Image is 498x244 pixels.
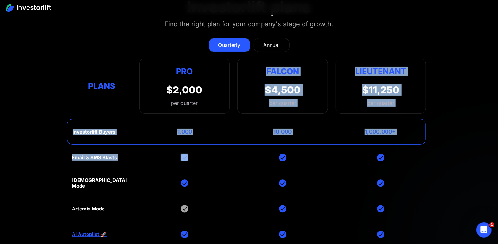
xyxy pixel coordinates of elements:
[367,99,394,107] div: per quarter
[72,232,107,237] a: AI Autopilot 🚀
[476,222,492,238] iframe: Intercom live chat
[73,129,115,135] div: Investorlift Buyers
[165,19,333,29] div: Find the right plan for your company's stage of growth.
[167,84,203,96] div: $2,000
[265,84,301,96] div: $4,500
[167,99,203,107] div: per quarter
[167,65,203,78] div: Pro
[218,41,241,49] div: Quarterly
[365,129,396,135] div: 1,000,000+
[489,222,494,227] span: 1
[72,206,105,212] div: Artemis Mode
[72,80,132,92] div: Plans
[362,84,399,96] div: $11,250
[273,129,292,135] div: 10,000
[72,155,117,161] div: Email & SMS Blasts
[72,177,132,189] div: [DEMOGRAPHIC_DATA] Mode
[177,129,192,135] div: 1,000
[269,99,296,107] div: per quarter
[266,65,299,78] div: Falcon
[264,41,280,49] div: Annual
[355,67,406,76] strong: Lieutenant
